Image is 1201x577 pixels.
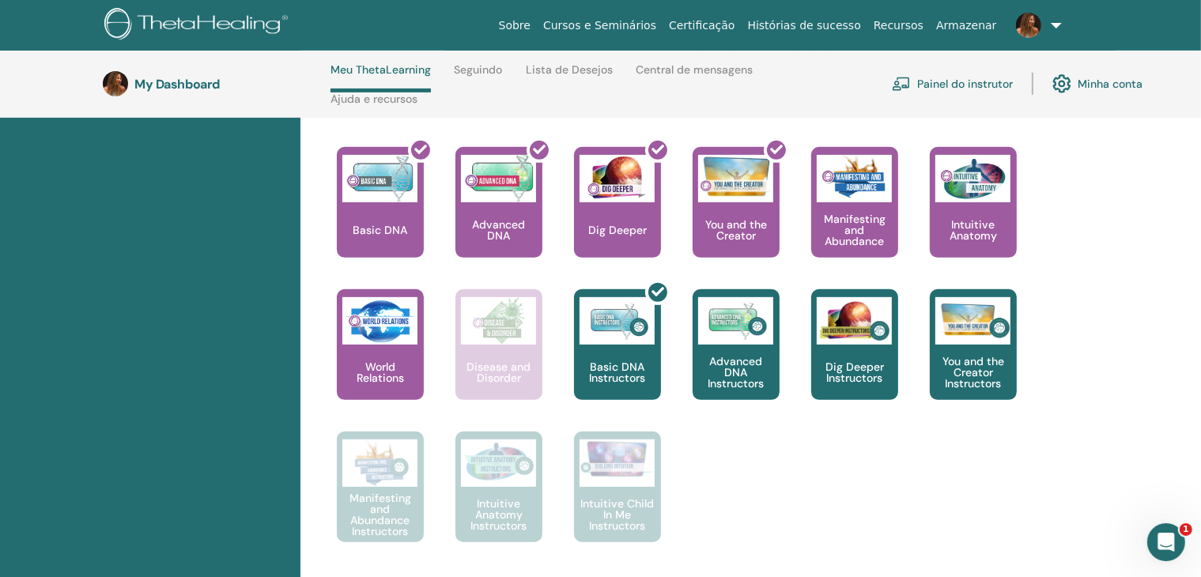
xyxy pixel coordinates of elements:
a: Sobre [493,11,537,40]
a: Advanced DNA Advanced DNA [455,147,542,289]
a: Minha conta [1052,66,1142,101]
a: Advanced DNA Instructors Advanced DNA Instructors [693,289,780,432]
a: Basic DNA Basic DNA [337,147,424,289]
img: You and the Creator [698,155,773,198]
p: Basic DNA Instructors [574,361,661,383]
a: Lista de Desejos [526,63,613,89]
a: Histórias de sucesso [742,11,867,40]
iframe: Intercom live chat [1147,523,1185,561]
a: Disease and Disorder Disease and Disorder [455,289,542,432]
a: Painel do instrutor [892,66,1013,101]
img: Basic DNA Instructors [580,297,655,345]
img: cog.svg [1052,70,1071,97]
img: You and the Creator Instructors [935,297,1010,345]
a: Seguindo [454,63,502,89]
p: Manifesting and Abundance [811,213,898,247]
img: default.jpg [1016,13,1041,38]
p: Dig Deeper [582,224,653,236]
img: World Relations [342,297,417,345]
img: Manifesting and Abundance Instructors [342,439,417,487]
p: Intuitive Child In Me Instructors [574,498,661,531]
p: You and the Creator [693,219,780,241]
a: Certificação [663,11,741,40]
img: Intuitive Anatomy Instructors [461,439,536,487]
img: Manifesting and Abundance [817,155,892,202]
a: Manifesting and Abundance Instructors Manifesting and Abundance Instructors [337,432,424,574]
a: You and the Creator Instructors You and the Creator Instructors [930,289,1017,432]
a: Recursos [867,11,930,40]
a: Central de mensagens [636,63,753,89]
img: default.jpg [103,71,128,96]
img: Intuitive Child In Me Instructors [580,439,655,478]
p: Manifesting and Abundance Instructors [337,492,424,537]
img: Dig Deeper Instructors [817,297,892,345]
a: Manifesting and Abundance Manifesting and Abundance [811,147,898,289]
a: Armazenar [930,11,1003,40]
img: Advanced DNA Instructors [698,297,773,345]
p: Intuitive Anatomy Instructors [455,498,542,531]
img: Intuitive Anatomy [935,155,1010,202]
p: Dig Deeper Instructors [811,361,898,383]
a: Meu ThetaLearning [330,63,431,92]
img: Advanced DNA [461,155,536,202]
a: Cursos e Seminários [537,11,663,40]
a: Intuitive Anatomy Intuitive Anatomy [930,147,1017,289]
p: World Relations [337,361,424,383]
img: Disease and Disorder [461,297,536,345]
a: Intuitive Child In Me Instructors Intuitive Child In Me Instructors [574,432,661,574]
img: chalkboard-teacher.svg [892,77,911,91]
a: Dig Deeper Instructors Dig Deeper Instructors [811,289,898,432]
p: Advanced DNA [455,219,542,241]
img: Basic DNA [342,155,417,202]
a: Basic DNA Instructors Basic DNA Instructors [574,289,661,432]
p: Advanced DNA Instructors [693,356,780,389]
img: logo.png [104,8,293,43]
p: Intuitive Anatomy [930,219,1017,241]
p: Disease and Disorder [455,361,542,383]
a: Ajuda e recursos [330,92,417,118]
span: 1 [1180,523,1192,536]
p: You and the Creator Instructors [930,356,1017,389]
img: Dig Deeper [580,155,655,202]
a: You and the Creator You and the Creator [693,147,780,289]
a: Dig Deeper Dig Deeper [574,147,661,289]
a: World Relations World Relations [337,289,424,432]
h3: My Dashboard [134,77,293,92]
a: Intuitive Anatomy Instructors Intuitive Anatomy Instructors [455,432,542,574]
